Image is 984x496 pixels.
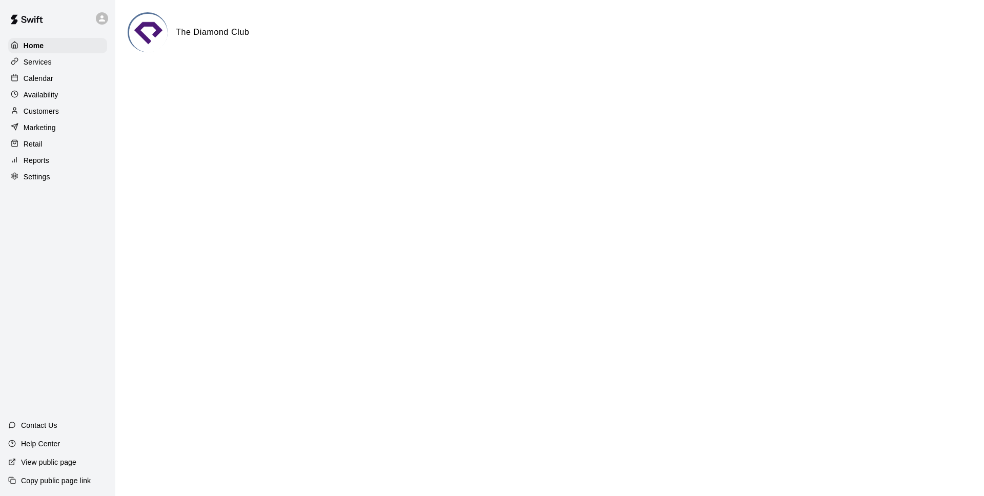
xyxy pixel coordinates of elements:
img: The Diamond Club logo [129,14,168,52]
p: Reports [24,155,49,166]
a: Reports [8,153,107,168]
p: Calendar [24,73,53,84]
a: Home [8,38,107,53]
p: Customers [24,106,59,116]
p: Contact Us [21,420,57,430]
p: View public page [21,457,76,467]
a: Settings [8,169,107,184]
a: Calendar [8,71,107,86]
p: Copy public page link [21,476,91,486]
a: Retail [8,136,107,152]
a: Marketing [8,120,107,135]
p: Retail [24,139,43,149]
p: Marketing [24,122,56,133]
p: Help Center [21,439,60,449]
p: Home [24,40,44,51]
p: Services [24,57,52,67]
h6: The Diamond Club [176,26,250,39]
a: Customers [8,104,107,119]
a: Availability [8,87,107,102]
a: Services [8,54,107,70]
p: Settings [24,172,50,182]
p: Availability [24,90,58,100]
